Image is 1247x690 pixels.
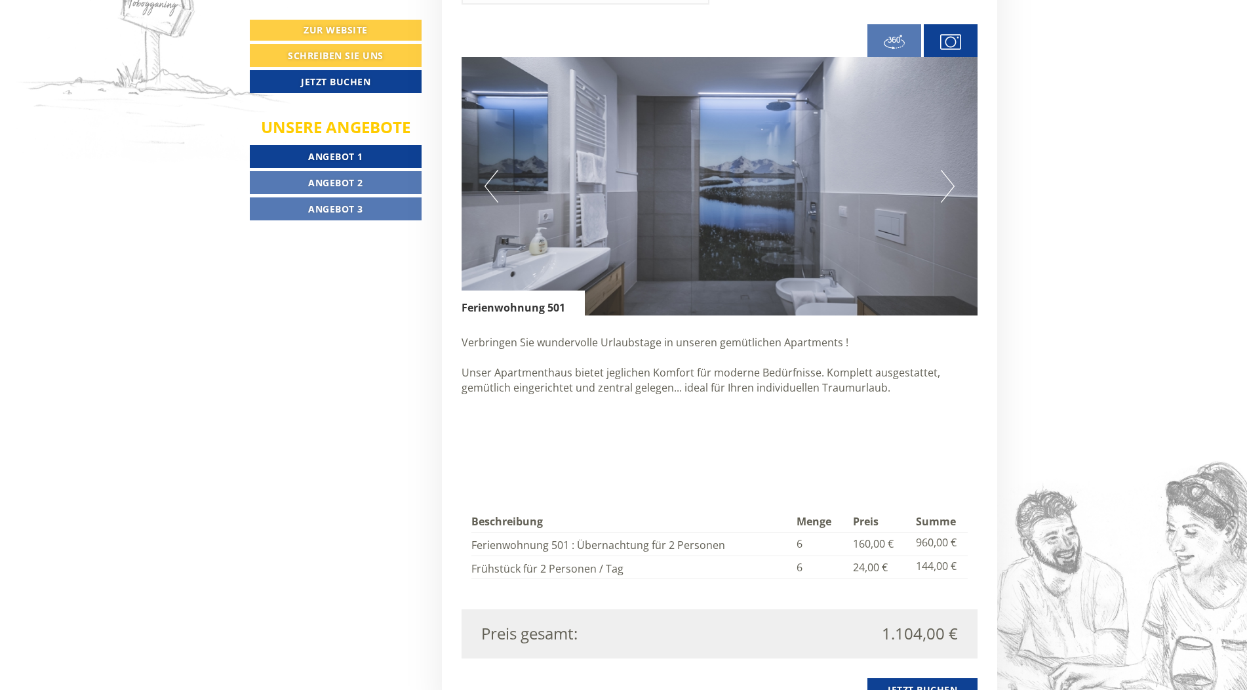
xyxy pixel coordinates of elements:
[308,150,363,163] span: Angebot 1
[941,170,955,203] button: Next
[911,512,968,532] th: Summe
[853,560,888,575] span: 24,00 €
[471,556,792,579] td: Frühstück für 2 Personen / Tag
[20,64,219,73] small: 13:18
[471,532,792,556] td: Ferienwohnung 501 : Übernachtung für 2 Personen
[471,622,720,645] div: Preis gesamt:
[250,70,422,93] a: Jetzt buchen
[911,556,968,579] td: 144,00 €
[940,31,961,52] img: camera.svg
[20,38,219,49] div: Hotel Garni & App. Schneider
[791,512,847,532] th: Menge
[250,116,422,138] div: Unsere Angebote
[308,203,363,215] span: Angebot 3
[791,556,847,579] td: 6
[884,31,905,52] img: 360-grad.svg
[462,335,978,455] p: Verbringen Sie wundervolle Urlaubstage in unseren gemütlichen Apartments ! Unser Apartmenthaus bi...
[250,44,422,67] a: Schreiben Sie uns
[848,512,911,532] th: Preis
[853,537,894,551] span: 160,00 €
[462,57,978,315] img: image
[308,176,363,189] span: Angebot 2
[10,35,226,75] div: Guten Tag, wie können wir Ihnen helfen?
[234,10,283,32] div: [DATE]
[462,291,585,315] div: Ferienwohnung 501
[882,622,958,645] span: 1.104,00 €
[471,512,792,532] th: Beschreibung
[437,346,517,369] button: Senden
[250,20,422,41] a: Zur Website
[911,532,968,556] td: 960,00 €
[791,532,847,556] td: 6
[485,170,498,203] button: Previous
